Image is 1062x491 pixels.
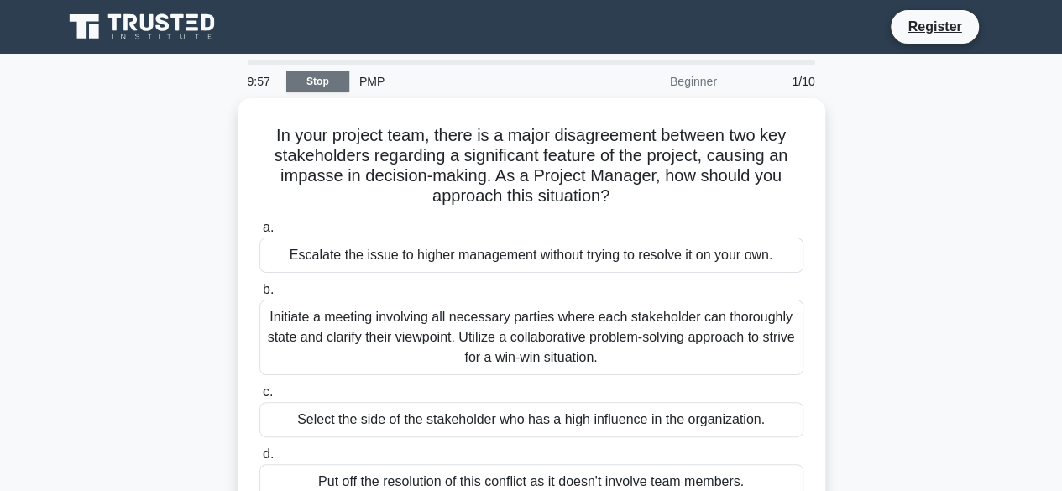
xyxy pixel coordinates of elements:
span: d. [263,447,274,461]
span: b. [263,282,274,296]
div: Escalate the issue to higher management without trying to resolve it on your own. [259,238,803,273]
div: Beginner [580,65,727,98]
div: Select the side of the stakeholder who has a high influence in the organization. [259,402,803,437]
div: 9:57 [238,65,286,98]
div: PMP [349,65,580,98]
div: Initiate a meeting involving all necessary parties where each stakeholder can thoroughly state an... [259,300,803,375]
h5: In your project team, there is a major disagreement between two key stakeholders regarding a sign... [258,125,805,207]
span: a. [263,220,274,234]
div: 1/10 [727,65,825,98]
a: Register [897,16,971,37]
a: Stop [286,71,349,92]
span: c. [263,384,273,399]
